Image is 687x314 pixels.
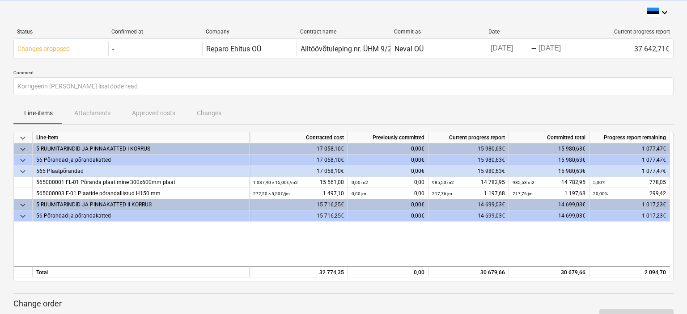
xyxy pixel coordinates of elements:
[348,132,428,143] div: Previously committed
[348,166,428,177] div: 0,00€
[17,44,70,54] p: Changes proposed
[17,133,28,143] span: keyboard_arrow_down
[428,155,509,166] div: 15 980,63€
[250,199,348,210] div: 15 716,25€
[348,143,428,155] div: 0,00€
[36,188,246,199] div: 565000003 F-01 Plaatide põrandaliistud H150 mm
[428,210,509,222] div: 14 699,03€
[24,109,53,118] p: Line-items
[428,132,509,143] div: Current progress report
[250,132,348,143] div: Contracted cost
[589,210,670,222] div: 1 017,23€
[593,191,608,196] small: 20,00%
[253,188,344,199] div: 1 497,10
[509,166,589,177] div: 15 980,63€
[593,188,666,199] div: 299,42
[589,132,670,143] div: Progress report remaining
[36,166,246,177] div: 565 Plaatpõrandad
[348,155,428,166] div: 0,00€
[509,199,589,210] div: 14 699,03€
[432,191,452,196] small: 217,76 jm
[253,177,344,188] div: 15 561,00
[33,266,250,277] div: Total
[17,29,104,35] div: Status
[428,143,509,155] div: 15 980,63€
[659,7,670,18] i: keyboard_arrow_down
[394,29,481,35] div: Commit as
[579,42,673,56] div: 37 642,71€
[352,267,424,278] div: 0,00
[537,42,579,55] input: End Date
[206,45,261,53] div: Reparo Ehitus OÜ
[432,180,454,185] small: 985,53 m2
[589,166,670,177] div: 1 077,47€
[253,180,298,185] small: 1 037,40 × 15,00€ / m2
[253,191,290,196] small: 272,20 × 5,50€ / jm
[352,180,368,185] small: 0,00 m2
[509,266,589,277] div: 30 679,66
[17,155,28,166] span: keyboard_arrow_down
[112,45,114,53] div: -
[352,191,366,196] small: 0,00 jm
[36,210,246,222] div: 56 Põrandad ja põrandakatted
[206,29,293,35] div: Company
[513,188,585,199] div: 1 197,68
[432,267,505,278] div: 30 679,66
[17,200,28,210] span: keyboard_arrow_down
[250,210,348,222] div: 15 716,25€
[253,267,344,278] div: 32 774,35
[432,177,505,188] div: 14 782,95
[589,199,670,210] div: 1 017,23€
[33,132,250,143] div: Line-item
[348,199,428,210] div: 0,00€
[17,211,28,222] span: keyboard_arrow_down
[250,155,348,166] div: 17 058,10€
[432,188,505,199] div: 1 197,68
[509,155,589,166] div: 15 980,63€
[509,210,589,222] div: 14 699,03€
[111,29,199,35] div: Confirmed at
[593,267,666,278] div: 2 094,70
[513,191,533,196] small: 217,76 jm
[428,166,509,177] div: 15 980,63€
[17,144,28,155] span: keyboard_arrow_down
[301,45,416,53] div: Alltöövõtuleping nr. ÜHM 9/25 Neval
[36,177,246,188] div: 565000001 FL-01 Põranda plaatimine 300x600mm plaat
[36,155,246,166] div: 56 Põrandad ja põrandakatted
[36,143,246,155] div: 5 RUUMITARINDID JA PINNAKATTED I KORRUS
[531,46,537,51] div: -
[352,177,424,188] div: 0,00
[513,180,534,185] small: 985,53 m2
[509,143,589,155] div: 15 980,63€
[13,298,674,309] p: Change order
[300,29,387,35] div: Contract name
[589,155,670,166] div: 1 077,47€
[509,132,589,143] div: Committed total
[17,166,28,177] span: keyboard_arrow_down
[394,45,424,53] div: Neval OÜ
[488,29,576,35] div: Date
[352,188,424,199] div: 0,00
[13,70,674,77] p: Comment
[250,143,348,155] div: 17 058,10€
[513,177,585,188] div: 14 782,95
[348,210,428,222] div: 0,00€
[589,143,670,155] div: 1 077,47€
[489,42,531,55] input: Start Date
[593,180,605,185] small: 5,00%
[36,199,246,210] div: 5 RUUMITARINDID JA PINNAKATTED II KORRUS
[250,166,348,177] div: 17 058,10€
[583,29,670,35] div: Current progress report
[428,199,509,210] div: 14 699,03€
[593,177,666,188] div: 778,05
